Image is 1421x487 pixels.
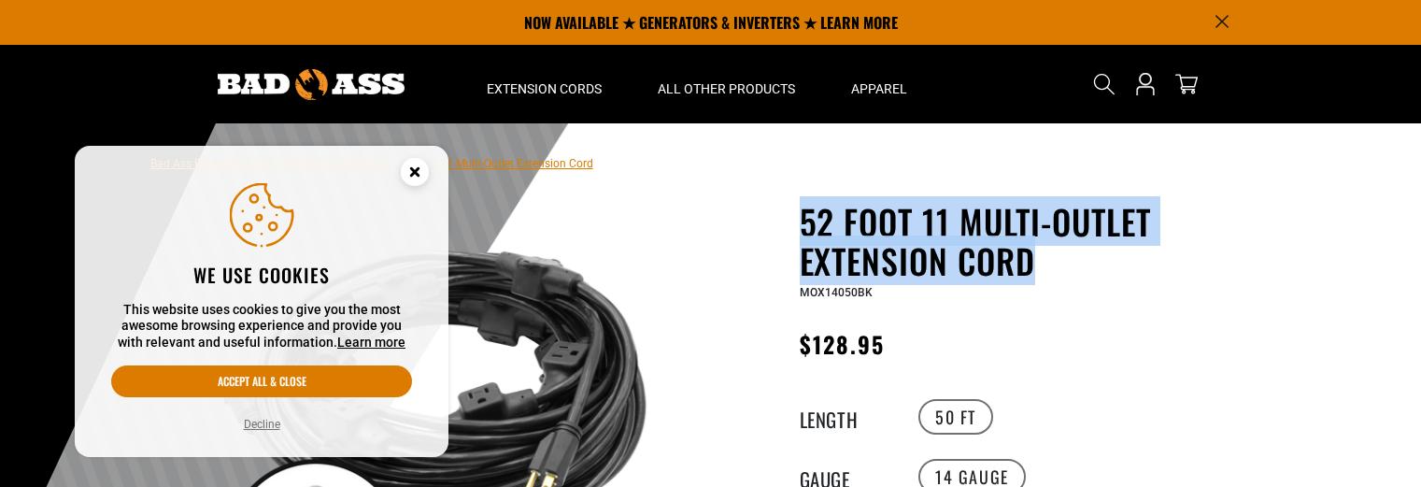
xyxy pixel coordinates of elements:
span: Apparel [851,80,907,97]
summary: Search [1089,69,1119,99]
button: Decline [238,415,286,434]
span: 52 Foot 11 Multi-Outlet Extension Cord [398,157,593,170]
label: 50 FT [918,399,993,435]
span: MOX14050BK [800,286,873,299]
summary: Apparel [823,45,935,123]
span: Extension Cords [487,80,602,97]
img: Bad Ass Extension Cords [218,69,405,100]
p: This website uses cookies to give you the most awesome browsing experience and provide you with r... [111,302,412,351]
a: Learn more [337,335,405,350]
span: All Other Products [658,80,795,97]
legend: Length [800,405,893,429]
aside: Cookie Consent [75,146,448,458]
h1: 52 Foot 11 Multi-Outlet Extension Cord [800,202,1258,280]
summary: All Other Products [630,45,823,123]
button: Accept all & close [111,365,412,397]
span: $128.95 [800,327,886,361]
h2: We use cookies [111,263,412,287]
summary: Extension Cords [459,45,630,123]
